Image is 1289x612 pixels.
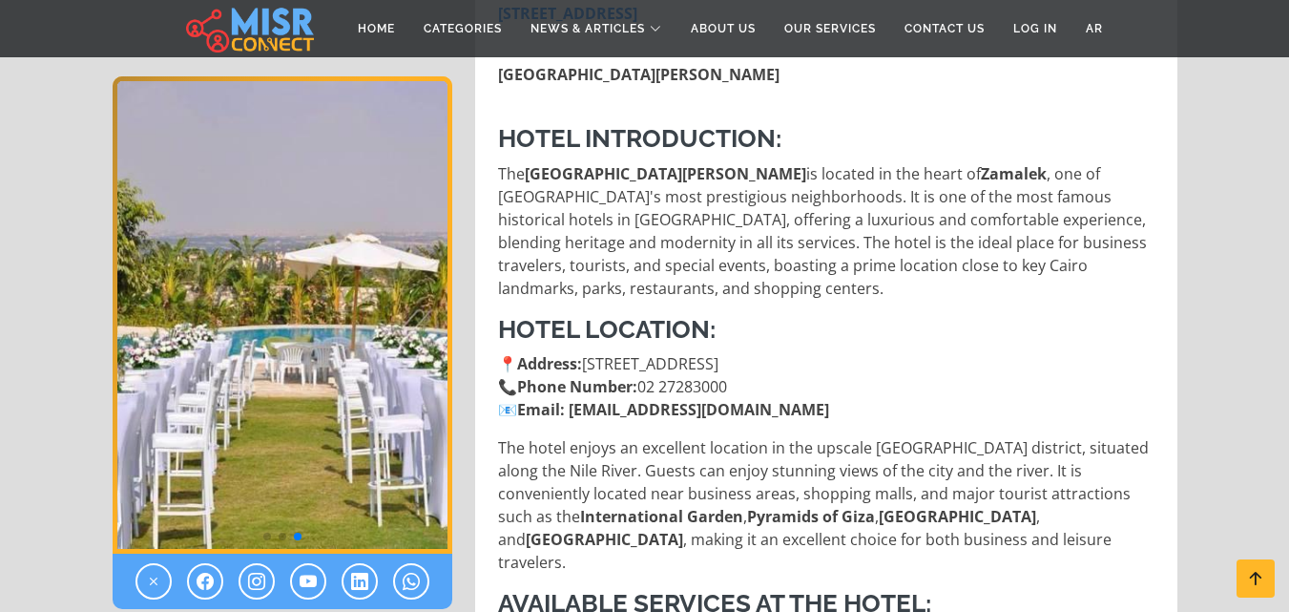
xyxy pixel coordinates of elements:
[517,376,637,397] strong: Phone Number:
[279,533,286,540] span: Go to slide 2
[525,163,806,184] strong: [GEOGRAPHIC_DATA][PERSON_NAME]
[113,76,452,554] img: Cairo Marriott Hotel
[498,64,780,85] strong: [GEOGRAPHIC_DATA][PERSON_NAME]
[879,506,1036,527] strong: [GEOGRAPHIC_DATA]
[676,11,770,47] a: About Us
[294,533,301,540] span: Go to slide 3
[580,506,743,527] strong: International Garden
[186,5,314,53] img: main.misr_connect
[498,352,1158,421] p: 📍 [STREET_ADDRESS] 📞 02 27283000 📧
[526,529,683,550] strong: [GEOGRAPHIC_DATA]
[113,76,452,554] div: 3 / 3
[999,11,1071,47] a: Log in
[517,399,565,420] strong: Email:
[516,11,676,47] a: News & Articles
[343,11,409,47] a: Home
[569,399,829,420] a: [EMAIL_ADDRESS][DOMAIN_NAME]
[517,353,582,374] strong: Address:
[498,436,1158,574] p: The hotel enjoys an excellent location in the upscale [GEOGRAPHIC_DATA] district, situated along ...
[890,11,999,47] a: Contact Us
[1071,11,1117,47] a: AR
[530,20,645,37] span: News & Articles
[770,11,890,47] a: Our Services
[498,315,716,344] strong: Hotel Location:
[498,162,1158,300] p: The is located in the heart of , one of [GEOGRAPHIC_DATA]'s most prestigious neighborhoods. It is...
[498,124,781,153] strong: Hotel Introduction:
[263,533,271,540] span: Go to slide 1
[747,506,875,527] strong: Pyramids of Giza
[409,11,516,47] a: Categories
[981,163,1047,184] strong: Zamalek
